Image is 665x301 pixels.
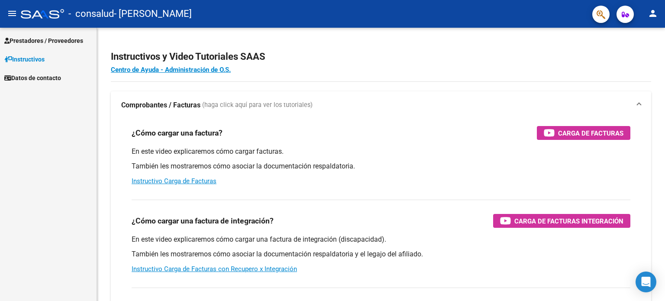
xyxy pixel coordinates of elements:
span: Instructivos [4,55,45,64]
span: (haga click aquí para ver los tutoriales) [202,100,313,110]
span: Datos de contacto [4,73,61,83]
button: Carga de Facturas Integración [493,214,630,228]
h2: Instructivos y Video Tutoriales SAAS [111,49,651,65]
mat-expansion-panel-header: Comprobantes / Facturas (haga click aquí para ver los tutoriales) [111,91,651,119]
h3: ¿Cómo cargar una factura de integración? [132,215,274,227]
span: Prestadores / Proveedores [4,36,83,45]
span: - consalud [68,4,114,23]
a: Instructivo Carga de Facturas [132,177,216,185]
p: También les mostraremos cómo asociar la documentación respaldatoria y el legajo del afiliado. [132,249,630,259]
span: Carga de Facturas Integración [514,216,623,227]
a: Centro de Ayuda - Administración de O.S. [111,66,231,74]
a: Instructivo Carga de Facturas con Recupero x Integración [132,265,297,273]
span: Carga de Facturas [558,128,623,139]
span: - [PERSON_NAME] [114,4,192,23]
mat-icon: person [648,8,658,19]
div: Open Intercom Messenger [636,272,656,292]
strong: Comprobantes / Facturas [121,100,200,110]
p: También les mostraremos cómo asociar la documentación respaldatoria. [132,162,630,171]
mat-icon: menu [7,8,17,19]
h3: ¿Cómo cargar una factura? [132,127,223,139]
p: En este video explicaremos cómo cargar una factura de integración (discapacidad). [132,235,630,244]
p: En este video explicaremos cómo cargar facturas. [132,147,630,156]
button: Carga de Facturas [537,126,630,140]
